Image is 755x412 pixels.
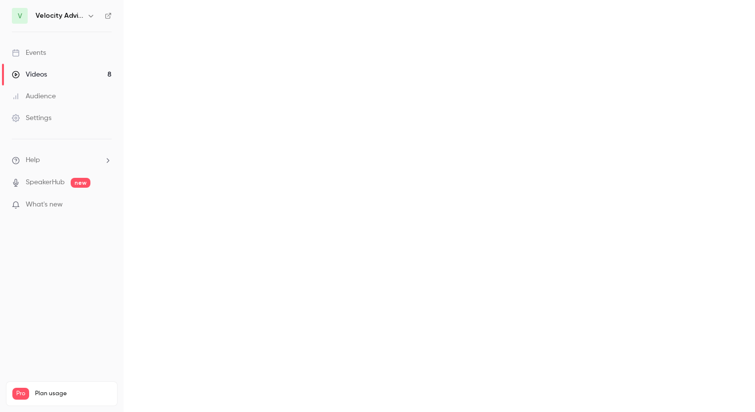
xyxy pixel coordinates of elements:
[100,201,112,209] iframe: Noticeable Trigger
[26,200,63,210] span: What's new
[12,388,29,400] span: Pro
[12,91,56,101] div: Audience
[71,178,90,188] span: new
[36,11,83,21] h6: Velocity Advisory Group
[12,113,51,123] div: Settings
[26,155,40,165] span: Help
[35,390,111,398] span: Plan usage
[26,177,65,188] a: SpeakerHub
[12,155,112,165] li: help-dropdown-opener
[12,48,46,58] div: Events
[18,11,22,21] span: V
[12,70,47,80] div: Videos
